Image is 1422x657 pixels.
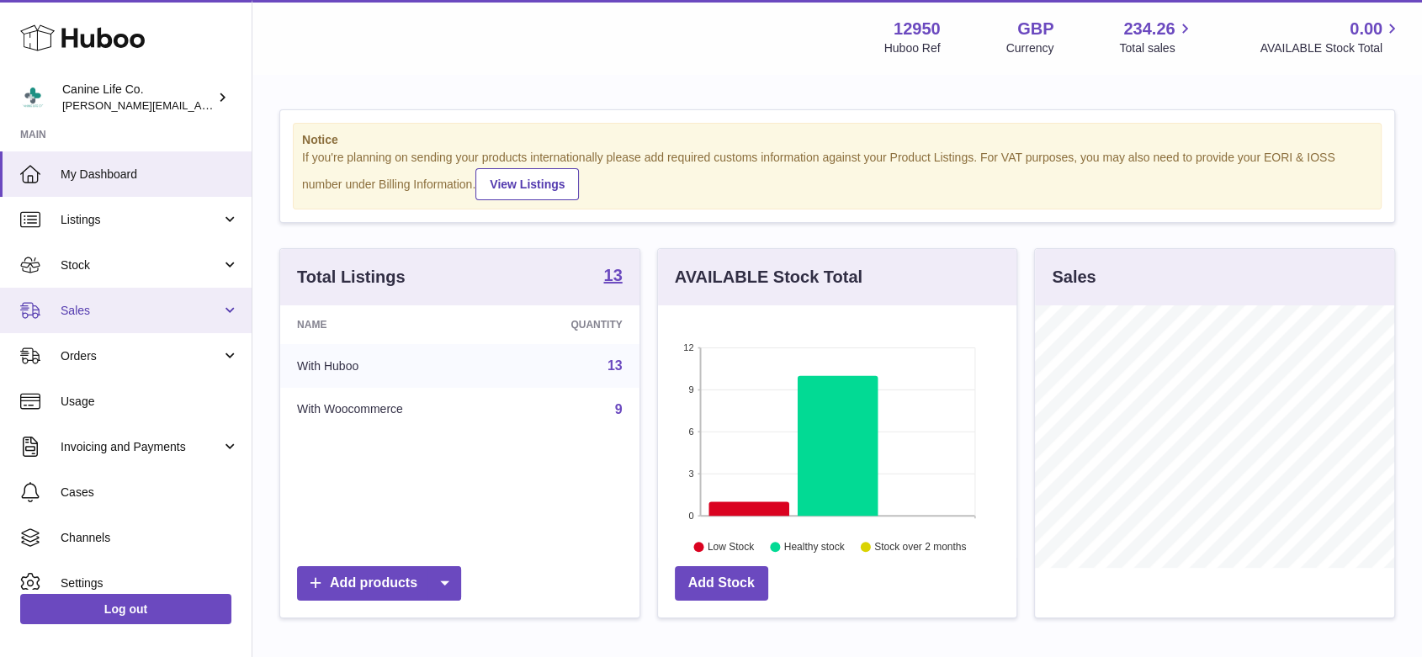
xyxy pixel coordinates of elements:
text: 6 [688,427,693,437]
span: AVAILABLE Stock Total [1260,40,1402,56]
strong: 12950 [894,18,941,40]
th: Quantity [503,305,639,344]
span: Sales [61,303,221,319]
h3: Total Listings [297,266,406,289]
td: With Huboo [280,344,503,388]
h3: AVAILABLE Stock Total [675,266,862,289]
img: kevin@clsgltd.co.uk [20,85,45,110]
text: 9 [688,384,693,395]
span: My Dashboard [61,167,239,183]
span: Stock [61,257,221,273]
strong: GBP [1017,18,1053,40]
h3: Sales [1052,266,1096,289]
text: 12 [683,342,693,352]
span: Usage [61,394,239,410]
span: Settings [61,575,239,591]
a: 0.00 AVAILABLE Stock Total [1260,18,1402,56]
a: 9 [615,402,623,416]
span: Orders [61,348,221,364]
span: Channels [61,530,239,546]
div: Huboo Ref [884,40,941,56]
text: Healthy stock [784,541,846,553]
a: Add Stock [675,566,768,601]
a: Log out [20,594,231,624]
a: 13 [603,267,622,287]
a: Add products [297,566,461,601]
span: Invoicing and Payments [61,439,221,455]
th: Name [280,305,503,344]
a: 13 [608,358,623,373]
text: 0 [688,511,693,521]
strong: Notice [302,132,1372,148]
text: Low Stock [708,541,755,553]
div: Currency [1006,40,1054,56]
span: [PERSON_NAME][EMAIL_ADDRESS][DOMAIN_NAME] [62,98,337,112]
a: 234.26 Total sales [1119,18,1194,56]
span: Total sales [1119,40,1194,56]
span: 234.26 [1123,18,1175,40]
div: Canine Life Co. [62,82,214,114]
span: 0.00 [1350,18,1382,40]
td: With Woocommerce [280,388,503,432]
strong: 13 [603,267,622,283]
a: View Listings [475,168,579,200]
span: Cases [61,485,239,501]
div: If you're planning on sending your products internationally please add required customs informati... [302,150,1372,200]
text: Stock over 2 months [874,541,966,553]
span: Listings [61,212,221,228]
text: 3 [688,469,693,479]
